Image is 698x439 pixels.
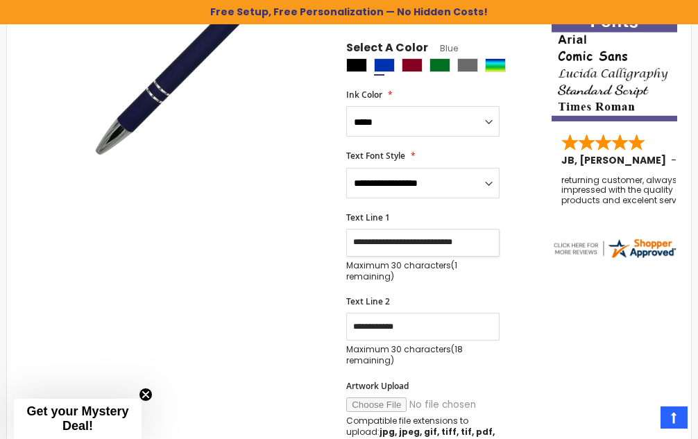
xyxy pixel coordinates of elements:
[552,11,677,121] img: font-personalization-examples
[429,58,450,72] div: Green
[346,259,457,282] span: (1 remaining)
[552,236,677,260] img: 4pens.com widget logo
[402,58,423,72] div: Burgundy
[346,343,463,366] span: (18 remaining)
[346,344,499,366] p: Maximum 30 characters
[485,58,506,72] div: Assorted
[346,380,409,392] span: Artwork Upload
[346,150,405,162] span: Text Font Style
[346,89,382,101] span: Ink Color
[346,40,428,59] span: Select A Color
[561,153,671,167] span: JB, [PERSON_NAME]
[14,399,142,439] div: Get your Mystery Deal!Close teaser
[139,388,153,402] button: Close teaser
[346,212,390,223] span: Text Line 1
[346,295,390,307] span: Text Line 2
[26,404,128,433] span: Get your Mystery Deal!
[561,175,690,205] div: returning customer, always impressed with the quality of products and excelent service, will retu...
[457,58,478,72] div: Grey
[552,251,677,263] a: 4pens.com certificate URL
[374,58,395,72] div: Blue
[428,42,458,54] span: Blue
[346,58,367,72] div: Black
[346,260,499,282] p: Maximum 30 characters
